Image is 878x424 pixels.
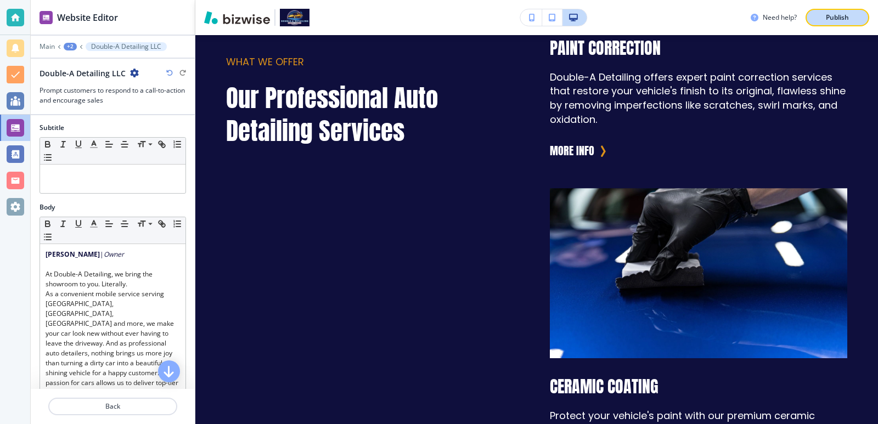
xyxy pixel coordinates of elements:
[204,11,270,24] img: Bizwise Logo
[763,13,797,22] h3: Need help?
[40,43,55,50] button: Main
[57,11,118,24] h2: Website Editor
[91,43,161,50] p: Double-A Detailing LLC
[46,269,154,289] span: At Double-A Detailing, we bring the showroom to you. Literally.
[550,188,847,358] img: <p>CERAMIC COATING</p>
[280,9,309,26] img: Your Logo
[40,86,186,105] h3: Prompt customers to respond to a call-to-action and encourage sales
[226,80,444,150] span: Our Professional Auto Detailing Services
[550,70,847,127] p: Double-A Detailing offers expert paint correction services that restore your vehicle's finish to ...
[550,140,594,162] button: More Info
[226,55,304,69] span: WHAT WE OFFER
[550,376,847,398] p: CERAMIC COATING
[806,9,869,26] button: Publish
[86,42,167,51] button: Double-A Detailing LLC
[46,250,100,259] strong: [PERSON_NAME]
[104,250,124,259] em: Owner
[40,11,53,24] img: editor icon
[64,43,77,50] button: +2
[40,67,126,79] h2: Double-A Detailing LLC
[49,402,176,411] p: Back
[100,250,104,259] span: |
[550,36,661,60] span: PAINT CORRECTION
[826,13,849,22] p: Publish
[40,123,64,133] h2: Subtitle
[48,398,177,415] button: Back
[40,202,55,212] h2: Body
